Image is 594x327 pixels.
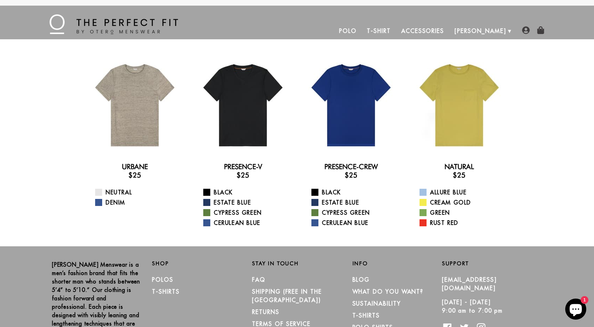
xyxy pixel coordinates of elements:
[352,300,401,307] a: Sustainability
[420,198,508,207] a: Cream Gold
[444,162,474,171] a: Natural
[396,22,449,39] a: Accessories
[311,198,400,207] a: Estate Blue
[352,276,370,283] a: Blog
[86,171,183,179] h3: $25
[252,288,322,303] a: SHIPPING (Free in the [GEOGRAPHIC_DATA])
[224,162,262,171] a: Presence-V
[252,308,279,315] a: RETURNS
[203,208,291,217] a: Cypress Green
[537,26,544,34] img: shopping-bag-icon.png
[352,260,442,267] h2: Info
[311,188,400,196] a: Black
[303,171,400,179] h3: $25
[352,312,380,319] a: T-Shirts
[563,299,588,321] inbox-online-store-chat: Shopify online store chat
[152,260,242,267] h2: Shop
[95,188,183,196] a: Neutral
[411,171,508,179] h3: $25
[352,288,424,295] a: What Do You Want?
[122,162,148,171] a: Urbane
[334,22,362,39] a: Polo
[203,188,291,196] a: Black
[449,22,511,39] a: [PERSON_NAME]
[362,22,396,39] a: T-Shirt
[420,188,508,196] a: Allure Blue
[311,219,400,227] a: Cerulean Blue
[95,198,183,207] a: Denim
[152,288,179,295] a: T-Shirts
[420,208,508,217] a: Green
[252,276,265,283] a: FAQ
[203,219,291,227] a: Cerulean Blue
[442,276,497,292] a: [EMAIL_ADDRESS][DOMAIN_NAME]
[203,198,291,207] a: Estate Blue
[442,298,532,315] p: [DATE] - [DATE] 9:00 am to 7:00 pm
[311,208,400,217] a: Cypress Green
[252,260,342,267] h2: Stay in Touch
[420,219,508,227] a: Rust Red
[152,276,173,283] a: Polos
[324,162,378,171] a: Presence-Crew
[522,26,530,34] img: user-account-icon.png
[49,14,178,34] img: The Perfect Fit - by Otero Menswear - Logo
[194,171,291,179] h3: $25
[442,260,542,267] h2: Support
